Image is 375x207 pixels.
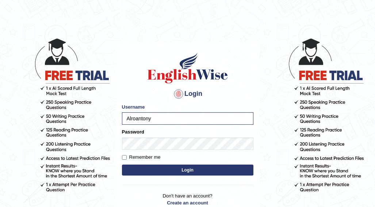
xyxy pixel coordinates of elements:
[122,199,253,206] a: Create an account
[122,88,253,100] h4: Login
[122,154,161,161] label: Remember me
[146,52,229,84] img: Logo of English Wise sign in for intelligent practice with AI
[122,128,144,135] label: Password
[122,103,145,110] label: Username
[122,165,253,176] button: Login
[122,155,127,160] input: Remember me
